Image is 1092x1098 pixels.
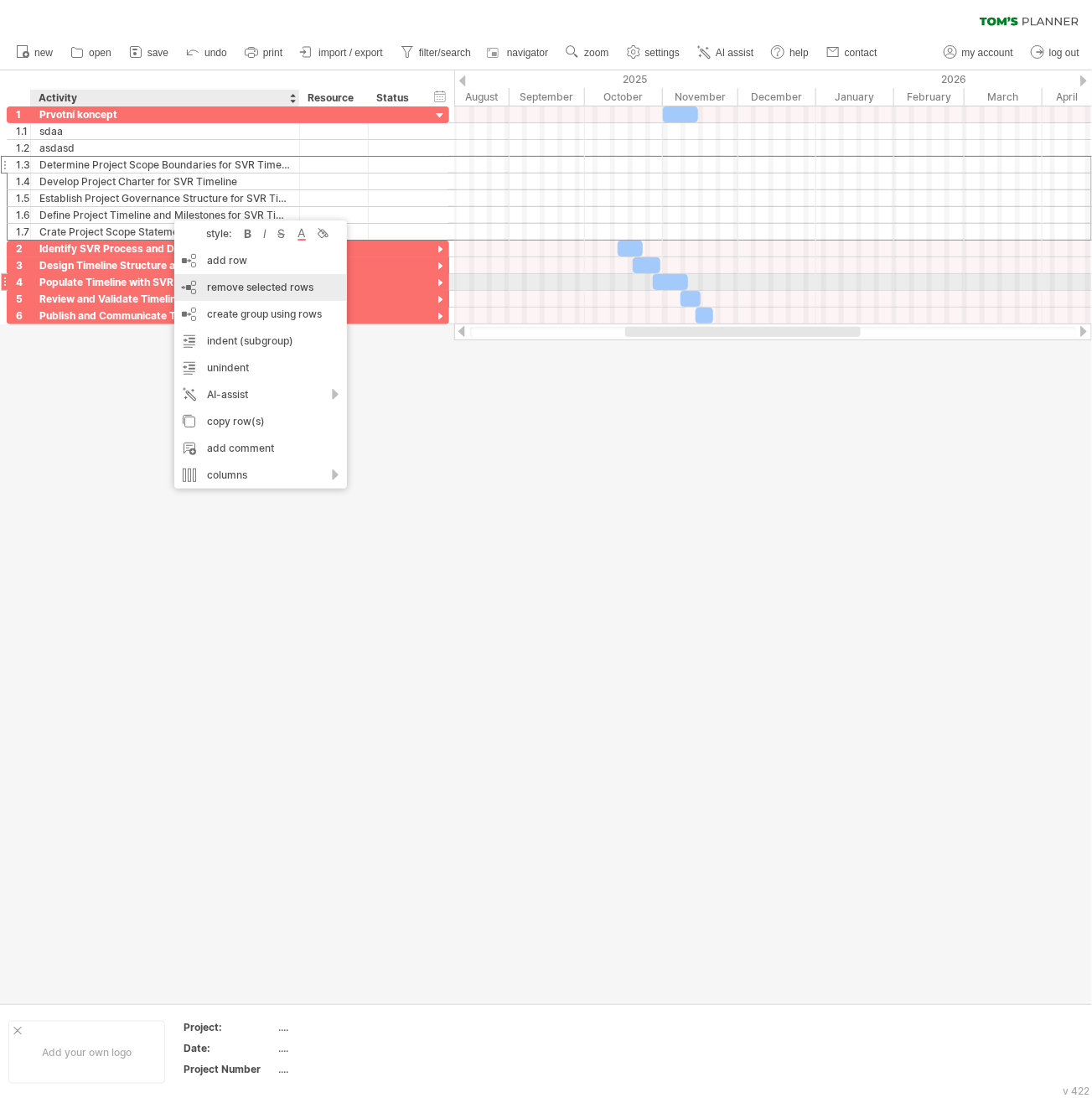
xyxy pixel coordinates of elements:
a: navigator [484,42,553,64]
div: AI-assist [174,381,347,408]
div: Populate Timeline with SVR Process Data [39,274,291,290]
div: 6 [16,308,30,324]
span: navigator [507,47,548,59]
div: 4 [16,274,30,290]
div: .... [279,1020,420,1034]
a: my account [939,42,1018,64]
div: v 422 [1063,1085,1089,1097]
div: September 2025 [510,88,585,106]
a: open [66,42,116,64]
span: zoom [584,47,608,59]
div: Review and Validate Timeline Accuracy [39,291,291,307]
div: .... [279,1062,420,1076]
div: Determine Project Scope Boundaries for SVR Timeline [39,157,291,173]
span: new [34,47,53,59]
div: copy row(s) [174,408,347,435]
div: indent (subgroup) [174,328,347,355]
span: filter/search [419,47,471,59]
div: create group using rows [174,301,347,328]
span: contact [845,47,877,59]
span: open [89,47,111,59]
a: help [767,42,814,64]
div: 1.7 [16,224,30,240]
div: 1.4 [16,174,30,189]
div: 3 [16,257,30,273]
div: 2 [16,241,30,256]
div: Publish and Communicate Timeline to Stakeholders [39,308,291,324]
div: Add your own logo [8,1021,165,1084]
span: log out [1049,47,1079,59]
a: zoom [562,42,613,64]
span: undo [204,47,227,59]
a: settings [623,42,685,64]
div: 1 [16,106,30,122]
div: style: [181,227,240,240]
div: Develop Project Charter for SVR Timeline [39,174,291,189]
div: November 2025 [663,88,738,106]
div: 1.1 [16,123,30,139]
a: undo [182,42,232,64]
div: sdaa [39,123,291,139]
div: .... [279,1041,420,1055]
div: January 2026 [816,88,894,106]
div: 1.6 [16,207,30,223]
div: Project: [184,1020,276,1034]
div: Date: [184,1041,276,1055]
div: 1.2 [16,140,30,156]
div: 1.5 [16,190,30,206]
div: 1.3 [16,157,30,173]
span: save [147,47,168,59]
div: Activity [39,90,290,106]
a: save [125,42,173,64]
div: Design Timeline Structure and Layout [39,257,291,273]
span: import / export [318,47,383,59]
span: AI assist [716,47,753,59]
div: February 2026 [894,88,965,106]
a: new [12,42,58,64]
a: filter/search [396,42,476,64]
a: import / export [296,42,388,64]
div: unindent [174,355,347,381]
div: December 2025 [738,88,816,106]
div: October 2025 [585,88,663,106]
div: add comment [174,435,347,462]
a: AI assist [693,42,758,64]
div: 5 [16,291,30,307]
div: Resource [308,90,359,106]
div: Status [376,90,413,106]
a: print [241,42,287,64]
div: Crate Project Scope Statement Document for SVR Timeline [39,224,291,240]
div: Define Project Timeline and Milestones for SVR Timeline [39,207,291,223]
div: Establish Project Governance Structure for SVR Timeline [39,190,291,206]
div: Prvotní koncept [39,106,291,122]
span: settings [645,47,680,59]
a: contact [822,42,882,64]
div: add row [174,247,347,274]
div: March 2026 [965,88,1043,106]
div: asdasd [39,140,291,156]
span: remove selected rows [207,281,313,293]
div: August 2025 [432,88,510,106]
div: Identify SVR Process and Dependencies [39,241,291,256]
div: Project Number [184,1062,276,1076]
span: print [263,47,282,59]
span: help [789,47,809,59]
a: log out [1027,42,1084,64]
span: my account [962,47,1013,59]
div: columns [174,462,347,489]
